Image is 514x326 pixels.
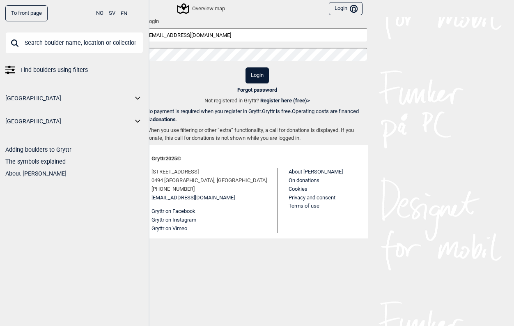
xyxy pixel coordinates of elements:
p: Login [146,17,368,25]
a: Adding boulders to Gryttr [5,146,71,153]
span: Find boulders using filters [21,64,88,76]
button: Gryttr on Instagram [151,216,196,224]
a: Find boulders using filters [5,64,143,76]
a: To front page [5,5,48,21]
button: EN [121,5,127,22]
a: About [PERSON_NAME] [289,169,343,175]
p: No payment is required when you register in Gryttr. Gryttr is free. Operating costs are financed ... [146,107,368,123]
button: Login [329,2,363,16]
a: The symbols explained [5,158,66,165]
b: donations [153,116,176,123]
span: 0494 [GEOGRAPHIC_DATA], [GEOGRAPHIC_DATA] [151,176,267,185]
p: When you use filtering or other “extra” functionality, a call for donations is displayed. If you ... [146,126,368,142]
a: Cookies [289,186,307,192]
span: [PHONE_NUMBER] [151,185,195,194]
input: Search boulder name, location or collection [5,32,143,53]
button: Gryttr on Vimeo [151,224,187,233]
button: SV [109,5,115,21]
a: [EMAIL_ADDRESS][DOMAIN_NAME] [151,194,235,202]
button: NO [96,5,103,21]
button: Gryttr on Facebook [151,207,195,216]
div: Gryttr 2025 © [151,150,363,168]
div: Overview map [178,4,225,14]
a: [GEOGRAPHIC_DATA] [5,116,133,127]
a: Register here (free)> [260,97,310,104]
a: Forgot password [237,87,277,93]
a: Terms of use [289,203,319,209]
input: Email [146,28,368,42]
button: Login [246,67,269,83]
a: About [PERSON_NAME] [5,170,67,177]
a: On donations [289,177,319,183]
a: No payment is required when you register in Gryttr.Gryttr is free.Operating costs are financed vi... [146,107,368,123]
p: Not registered in Gryttr? [204,97,310,105]
a: Privacy and consent [289,194,335,201]
span: [STREET_ADDRESS] [151,168,199,176]
a: [GEOGRAPHIC_DATA] [5,92,133,104]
